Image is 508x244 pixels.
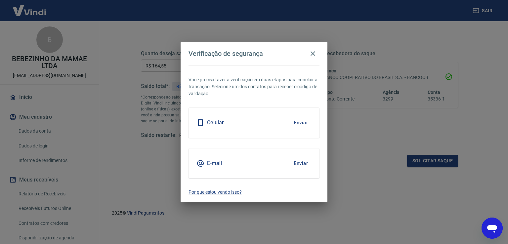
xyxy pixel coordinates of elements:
[207,119,224,126] h5: Celular
[290,116,312,130] button: Enviar
[189,76,319,97] p: Você precisa fazer a verificação em duas etapas para concluir a transação. Selecione um dos conta...
[207,160,222,167] h5: E-mail
[290,156,312,170] button: Enviar
[189,189,319,196] a: Por que estou vendo isso?
[482,218,503,239] iframe: Botão para abrir a janela de mensagens
[189,50,263,58] h4: Verificação de segurança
